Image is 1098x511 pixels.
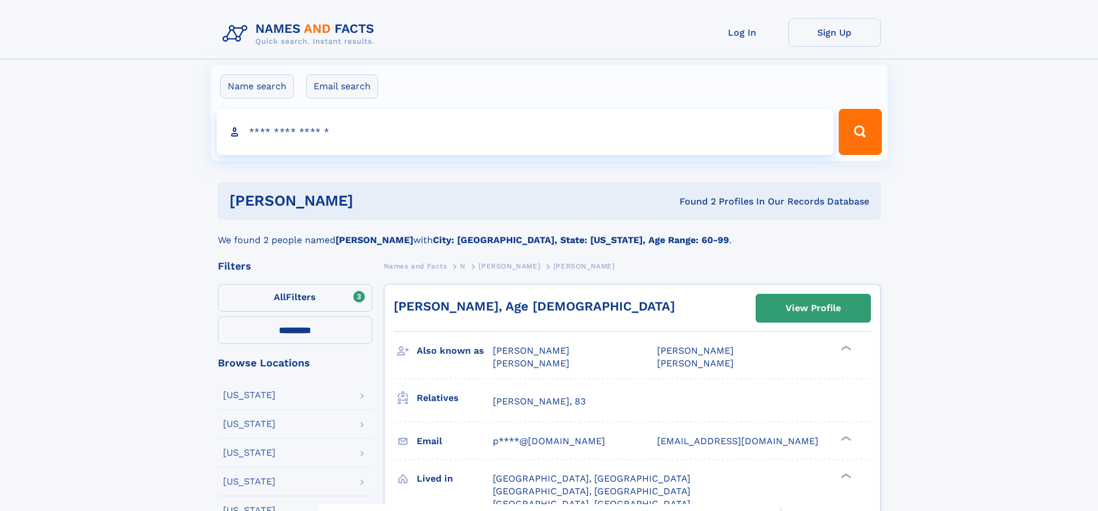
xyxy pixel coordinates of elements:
div: View Profile [786,295,841,321]
div: [US_STATE] [223,448,276,457]
a: [PERSON_NAME], 83 [493,395,586,408]
a: Sign Up [788,18,881,47]
div: ❯ [838,472,852,479]
button: Search Button [839,109,881,155]
h1: [PERSON_NAME] [229,194,516,208]
span: [PERSON_NAME] [493,358,569,369]
div: ❯ [838,345,852,352]
a: Names and Facts [384,259,447,273]
a: View Profile [756,294,870,322]
span: [GEOGRAPHIC_DATA], [GEOGRAPHIC_DATA] [493,498,691,509]
span: [PERSON_NAME] [478,262,540,270]
h3: Lived in [417,469,493,489]
div: [US_STATE] [223,477,276,486]
a: [PERSON_NAME] [478,259,540,273]
div: We found 2 people named with . [218,219,881,247]
span: [EMAIL_ADDRESS][DOMAIN_NAME] [657,436,818,446]
span: [GEOGRAPHIC_DATA], [GEOGRAPHIC_DATA] [493,486,691,497]
label: Name search [220,74,294,99]
span: All [274,292,286,302]
h3: Email [417,431,493,451]
b: [PERSON_NAME] [335,234,413,245]
div: [US_STATE] [223,391,276,400]
div: Filters [218,261,372,271]
a: N [460,259,466,273]
img: Logo Names and Facts [218,18,384,50]
div: ❯ [838,434,852,442]
b: City: [GEOGRAPHIC_DATA], State: [US_STATE], Age Range: 60-99 [433,234,729,245]
h3: Relatives [417,388,493,408]
span: [PERSON_NAME] [657,358,734,369]
span: [GEOGRAPHIC_DATA], [GEOGRAPHIC_DATA] [493,473,691,484]
a: Log In [696,18,788,47]
div: Found 2 Profiles In Our Records Database [516,195,869,208]
div: Browse Locations [218,358,372,368]
div: [US_STATE] [223,419,276,429]
a: [PERSON_NAME], Age [DEMOGRAPHIC_DATA] [394,299,675,313]
span: [PERSON_NAME] [553,262,615,270]
span: [PERSON_NAME] [657,345,734,356]
span: N [460,262,466,270]
h3: Also known as [417,341,493,361]
input: search input [217,109,834,155]
span: [PERSON_NAME] [493,345,569,356]
label: Filters [218,284,372,312]
label: Email search [306,74,378,99]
